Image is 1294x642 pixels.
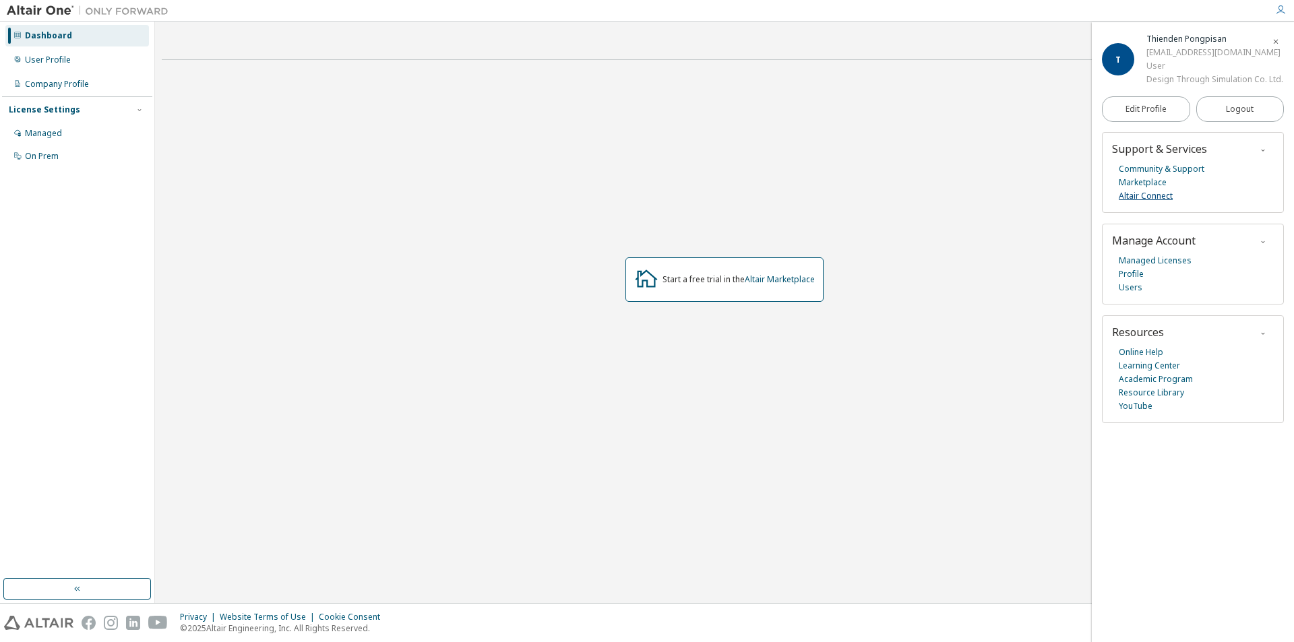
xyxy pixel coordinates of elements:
[1119,359,1180,373] a: Learning Center
[1146,32,1283,46] div: Thienden Pongpisan
[1119,386,1184,399] a: Resource Library
[180,622,388,634] p: © 2025 Altair Engineering, Inc. All Rights Reserved.
[148,616,168,630] img: youtube.svg
[1146,59,1283,73] div: User
[82,616,96,630] img: facebook.svg
[1126,104,1167,115] span: Edit Profile
[1119,254,1192,267] a: Managed Licenses
[663,274,815,285] div: Start a free trial in the
[7,4,175,18] img: Altair One
[104,616,118,630] img: instagram.svg
[1196,96,1285,122] button: Logout
[25,55,71,65] div: User Profile
[1102,96,1190,122] a: Edit Profile
[1112,141,1207,156] span: Support & Services
[25,128,62,139] div: Managed
[1119,373,1193,386] a: Academic Program
[220,612,319,622] div: Website Terms of Use
[25,30,72,41] div: Dashboard
[126,616,140,630] img: linkedin.svg
[1146,73,1283,86] div: Design Through Simulation Co. Ltd.
[25,79,89,90] div: Company Profile
[1119,281,1142,294] a: Users
[1119,346,1163,359] a: Online Help
[1119,189,1173,203] a: Altair Connect
[319,612,388,622] div: Cookie Consent
[1119,399,1152,413] a: YouTube
[1112,233,1196,248] span: Manage Account
[1112,325,1164,340] span: Resources
[9,104,80,115] div: License Settings
[4,616,73,630] img: altair_logo.svg
[1119,267,1144,281] a: Profile
[180,612,220,622] div: Privacy
[1226,102,1254,116] span: Logout
[745,274,815,285] a: Altair Marketplace
[1119,176,1167,189] a: Marketplace
[1119,162,1204,176] a: Community & Support
[1146,46,1283,59] div: [EMAIL_ADDRESS][DOMAIN_NAME]
[1115,54,1121,65] span: T
[25,151,59,162] div: On Prem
